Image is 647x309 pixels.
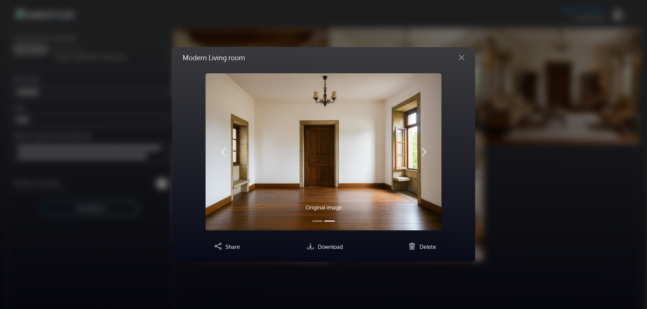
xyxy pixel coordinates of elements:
[183,52,245,63] h5: Modern Living room
[304,243,343,250] a: Download
[206,73,441,230] img: Copilot_20250914_122713.png
[406,241,436,251] button: Delete
[454,52,470,63] button: Close
[318,243,343,250] span: Download
[212,243,240,250] a: Share
[241,203,406,211] p: Original image
[420,243,436,250] span: Delete
[225,243,240,250] span: Share
[325,217,335,225] button: Slide 2
[312,217,322,225] button: Slide 1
